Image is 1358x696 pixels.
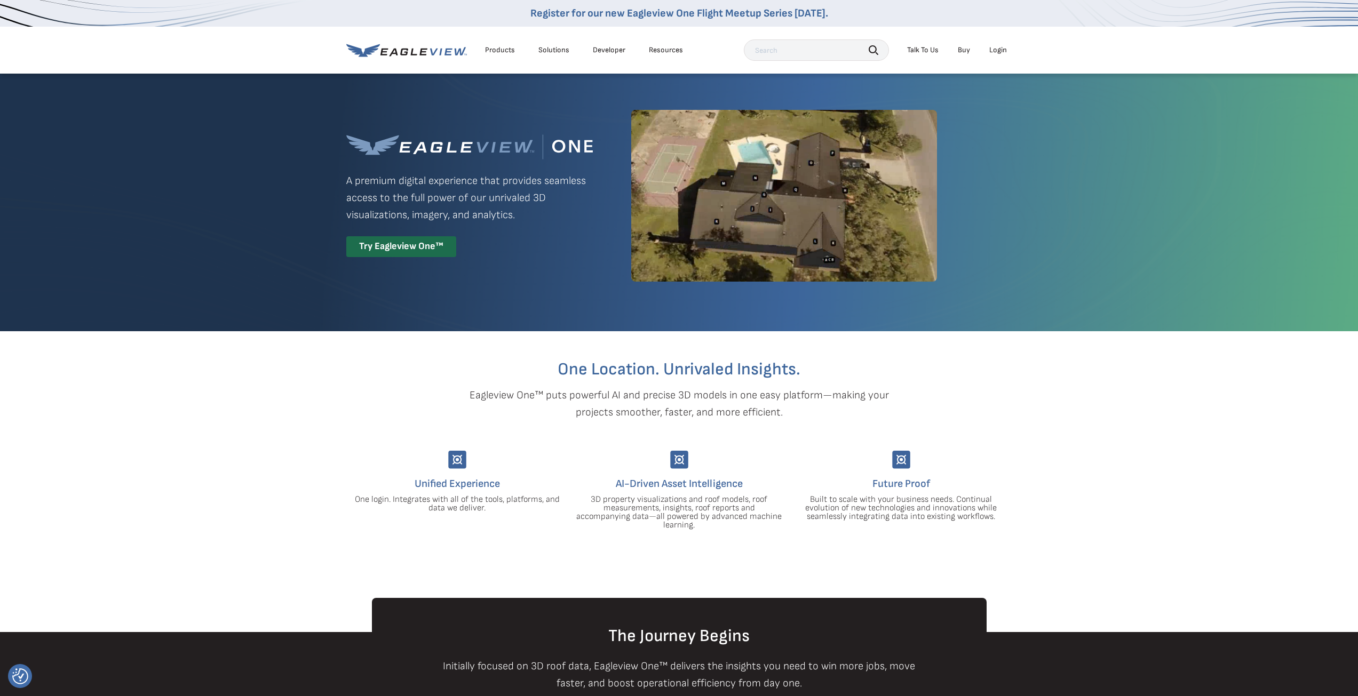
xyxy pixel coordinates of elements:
h4: AI-Driven Asset Intelligence [576,475,782,492]
input: Search [744,39,889,61]
div: Products [485,45,515,55]
div: Login [989,45,1007,55]
h2: One Location. Unrivaled Insights. [354,361,1004,378]
img: Group-9744.svg [670,451,688,469]
p: 3D property visualizations and roof models, roof measurements, insights, roof reports and accompa... [576,495,782,530]
img: Group-9744.svg [448,451,466,469]
img: Revisit consent button [12,668,28,684]
a: Developer [593,45,625,55]
img: Eagleview One™ [346,134,593,159]
p: Built to scale with your business needs. Continual evolution of new technologies and innovations ... [798,495,1004,521]
h4: Future Proof [798,475,1004,492]
a: Register for our new Eagleview One Flight Meetup Series [DATE]. [530,7,828,20]
div: Solutions [538,45,569,55]
div: Talk To Us [907,45,939,55]
p: One login. Integrates with all of the tools, platforms, and data we deliver. [354,495,560,513]
button: Consent Preferences [12,668,28,684]
a: Buy [958,45,970,55]
p: Eagleview One™ puts powerful AI and precise 3D models in one easy platform—making your projects s... [451,387,908,421]
p: A premium digital experience that provides seamless access to the full power of our unrivaled 3D ... [346,172,593,223]
div: Resources [649,45,683,55]
img: Group-9744.svg [892,451,910,469]
h4: Unified Experience [354,475,560,492]
div: Try Eagleview One™ [346,236,456,257]
p: Initially focused on 3D roof data, Eagleview One™ delivers the insights you need to win more jobs... [431,658,927,692]
h2: The Journey Begins [372,628,987,645]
